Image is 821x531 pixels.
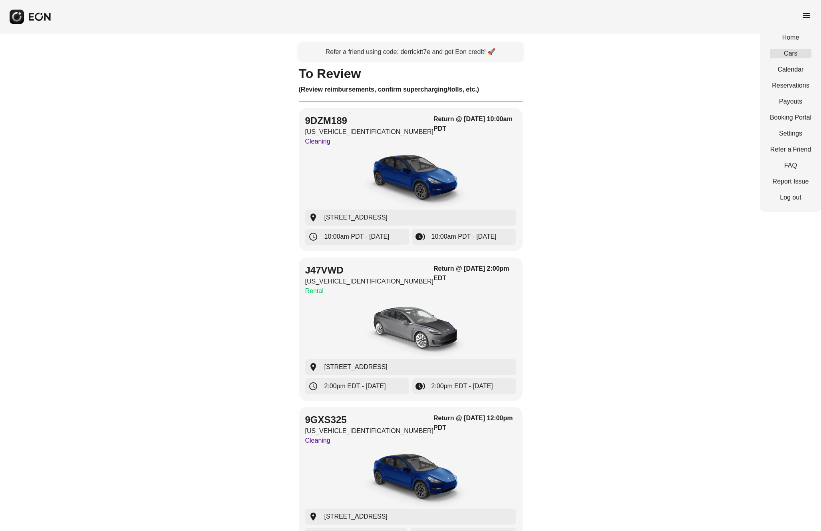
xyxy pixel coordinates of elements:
[299,43,523,61] a: Refer a friend using code: derricktt7e and get Eon credit! 🚀
[305,114,434,127] h2: 9DZM189
[770,49,811,58] a: Cars
[770,177,811,186] a: Report Issue
[324,232,390,242] span: 10:00am PDT - [DATE]
[770,113,811,122] a: Booking Portal
[324,213,388,222] span: [STREET_ADDRESS]
[305,426,434,436] p: [US_VEHICLE_IDENTIFICATION_NUMBER]
[324,381,386,391] span: 2:00pm EDT - [DATE]
[770,81,811,90] a: Reservations
[770,161,811,170] a: FAQ
[305,413,434,426] h2: 9GXS325
[308,213,318,222] span: location_on
[431,232,497,242] span: 10:00am PDT - [DATE]
[305,264,434,277] h2: J47VWD
[324,512,388,521] span: [STREET_ADDRESS]
[299,108,523,251] button: 9DZM189[US_VEHICLE_IDENTIFICATION_NUMBER]CleaningReturn @ [DATE] 10:00am PDTcar[STREET_ADDRESS]10...
[305,277,434,286] p: [US_VEHICLE_IDENTIFICATION_NUMBER]
[299,85,523,94] h3: (Review reimbursements, confirm supercharging/tolls, etc.)
[305,436,434,445] p: Cleaning
[299,69,523,78] h1: To Review
[431,381,493,391] span: 2:00pm EDT - [DATE]
[770,145,811,154] a: Refer a Friend
[770,33,811,42] a: Home
[802,11,811,20] span: menu
[308,381,318,391] span: schedule
[305,137,434,146] p: Cleaning
[308,512,318,521] span: location_on
[351,449,471,509] img: car
[415,381,425,391] span: browse_gallery
[433,114,516,134] h3: Return @ [DATE] 10:00am PDT
[308,232,318,242] span: schedule
[433,264,516,283] h3: Return @ [DATE] 2:00pm EDT
[770,129,811,138] a: Settings
[770,193,811,202] a: Log out
[351,150,471,210] img: car
[305,286,434,296] p: Rental
[324,362,388,372] span: [STREET_ADDRESS]
[299,258,523,401] button: J47VWD[US_VEHICLE_IDENTIFICATION_NUMBER]RentalReturn @ [DATE] 2:00pm EDTcar[STREET_ADDRESS]2:00pm...
[351,299,471,359] img: car
[305,127,434,137] p: [US_VEHICLE_IDENTIFICATION_NUMBER]
[433,413,516,433] h3: Return @ [DATE] 12:00pm PDT
[415,232,425,242] span: browse_gallery
[308,362,318,372] span: location_on
[770,97,811,106] a: Payouts
[770,65,811,74] a: Calendar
